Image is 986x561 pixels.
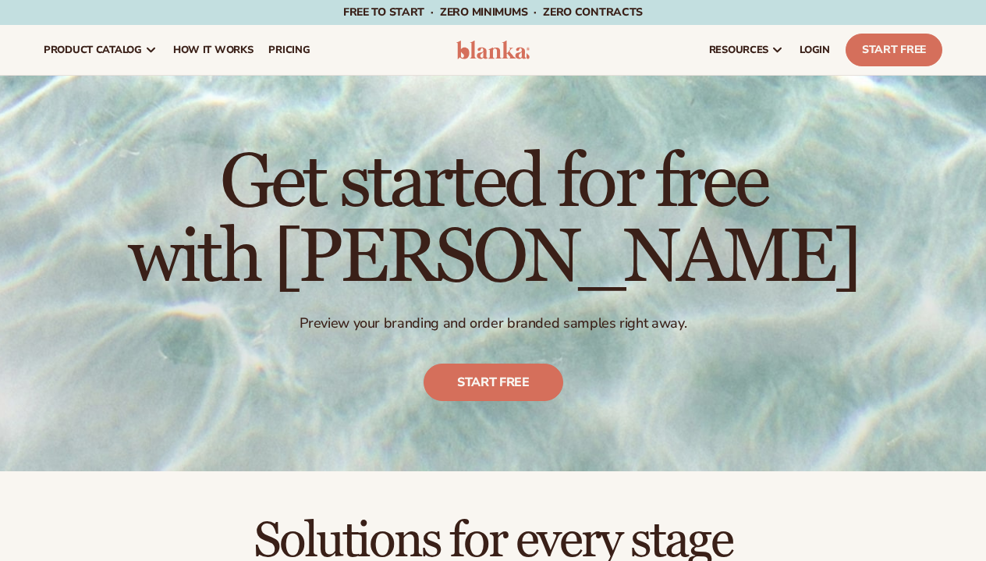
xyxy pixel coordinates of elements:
[128,314,859,332] p: Preview your branding and order branded samples right away.
[792,25,838,75] a: LOGIN
[128,146,859,296] h1: Get started for free with [PERSON_NAME]
[36,25,165,75] a: product catalog
[701,25,792,75] a: resources
[456,41,530,59] img: logo
[173,44,254,56] span: How It Works
[709,44,768,56] span: resources
[165,25,261,75] a: How It Works
[44,44,142,56] span: product catalog
[268,44,310,56] span: pricing
[846,34,942,66] a: Start Free
[424,364,563,401] a: Start free
[261,25,317,75] a: pricing
[800,44,830,56] span: LOGIN
[343,5,643,20] span: Free to start · ZERO minimums · ZERO contracts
